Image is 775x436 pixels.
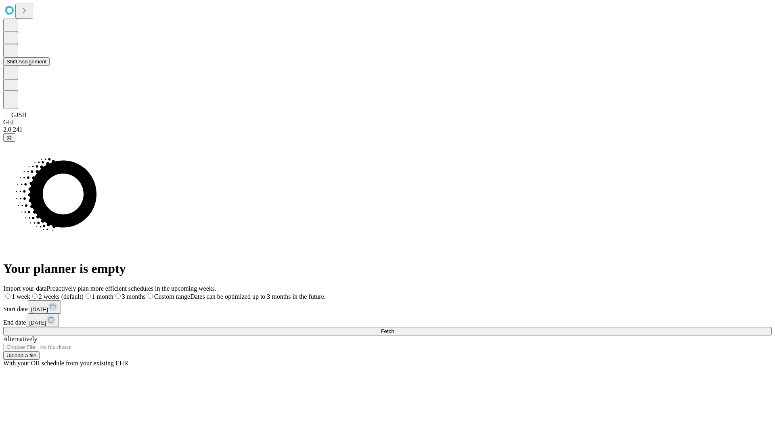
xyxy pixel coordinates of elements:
[154,293,190,300] span: Custom range
[12,293,30,300] span: 1 week
[3,351,40,360] button: Upload a file
[39,293,84,300] span: 2 weeks (default)
[29,320,46,326] span: [DATE]
[148,293,153,299] input: Custom rangeDates can be optimized up to 3 months in the future.
[47,285,216,292] span: Proactively plan more efficient schedules in the upcoming weeks.
[3,119,772,126] div: GEI
[26,314,59,327] button: [DATE]
[86,293,91,299] input: 1 month
[3,360,128,367] span: With your OR schedule from your existing EHR
[3,57,50,66] button: Shift Assignment
[3,261,772,276] h1: Your planner is empty
[92,293,113,300] span: 1 month
[11,111,27,118] span: GJSH
[190,293,325,300] span: Dates can be optimized up to 3 months in the future.
[381,328,394,334] span: Fetch
[5,293,10,299] input: 1 week
[3,133,15,142] button: @
[115,293,121,299] input: 3 months
[3,300,772,314] div: Start date
[31,306,48,312] span: [DATE]
[3,327,772,335] button: Fetch
[3,126,772,133] div: 2.0.241
[28,300,61,314] button: [DATE]
[122,293,146,300] span: 3 months
[6,134,12,140] span: @
[3,335,37,342] span: Alternatively
[32,293,38,299] input: 2 weeks (default)
[3,285,47,292] span: Import your data
[3,314,772,327] div: End date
